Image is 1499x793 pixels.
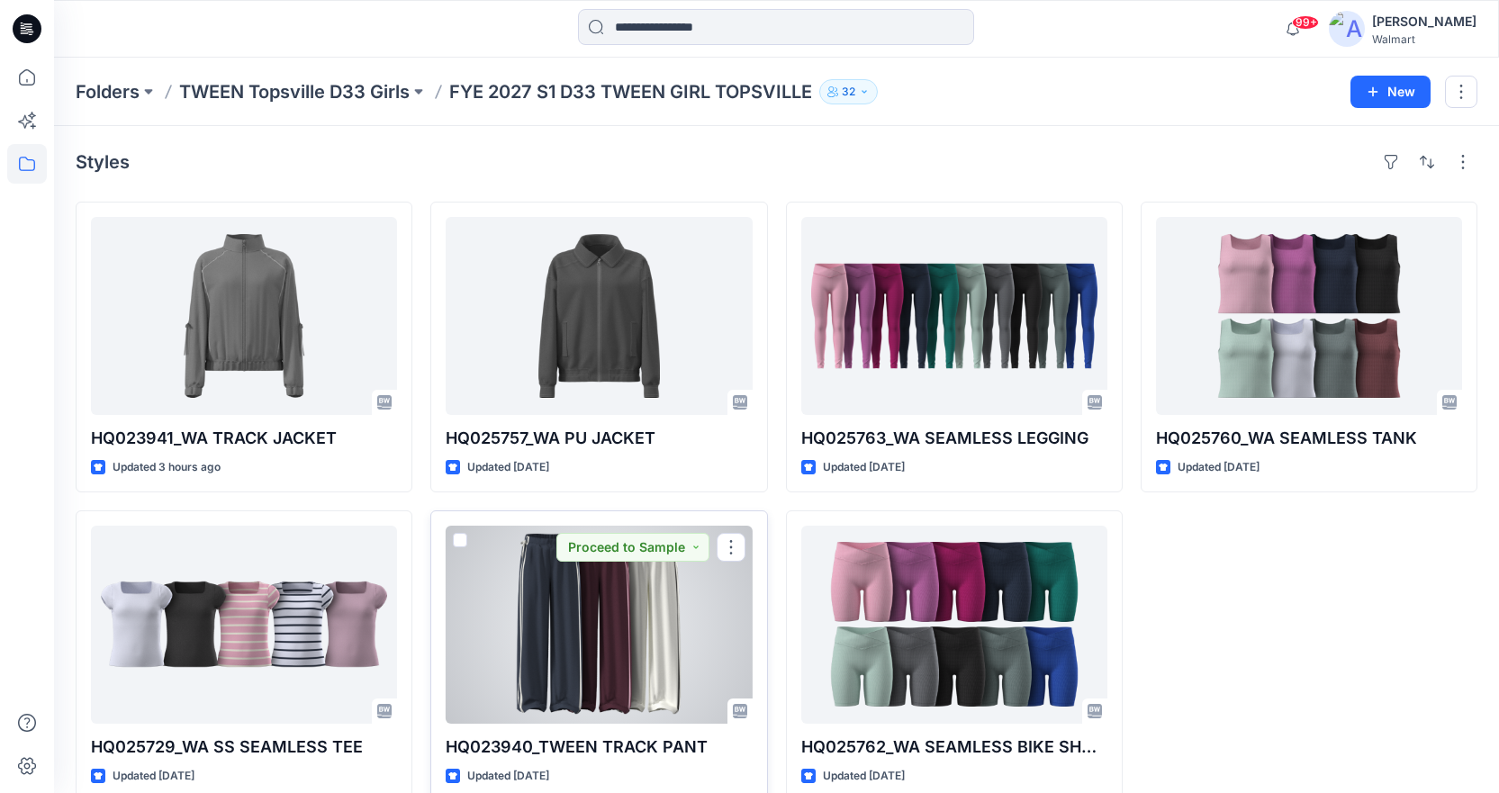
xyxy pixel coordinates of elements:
[91,734,397,760] p: HQ025729_WA SS SEAMLESS TEE
[1350,76,1431,108] button: New
[801,734,1107,760] p: HQ025762_WA SEAMLESS BIKE SHORT
[1372,32,1476,46] div: Walmart
[801,526,1107,724] a: HQ025762_WA SEAMLESS BIKE SHORT
[76,79,140,104] a: Folders
[449,79,812,104] p: FYE 2027 S1 D33 TWEEN GIRL TOPSVILLE
[91,526,397,724] a: HQ025729_WA SS SEAMLESS TEE
[467,767,549,786] p: Updated [DATE]
[179,79,410,104] a: TWEEN Topsville D33 Girls
[446,217,752,415] a: HQ025757_WA PU JACKET
[446,426,752,451] p: HQ025757_WA PU JACKET
[801,217,1107,415] a: HQ025763_WA SEAMLESS LEGGING
[1329,11,1365,47] img: avatar
[76,151,130,173] h4: Styles
[1156,426,1462,451] p: HQ025760_WA SEAMLESS TANK
[467,458,549,477] p: Updated [DATE]
[91,426,397,451] p: HQ023941_WA TRACK JACKET
[91,217,397,415] a: HQ023941_WA TRACK JACKET
[446,526,752,724] a: HQ023940_TWEEN TRACK PANT
[823,458,905,477] p: Updated [DATE]
[113,458,221,477] p: Updated 3 hours ago
[1292,15,1319,30] span: 99+
[446,734,752,760] p: HQ023940_TWEEN TRACK PANT
[823,767,905,786] p: Updated [DATE]
[113,767,194,786] p: Updated [DATE]
[1178,458,1260,477] p: Updated [DATE]
[819,79,878,104] button: 32
[1156,217,1462,415] a: HQ025760_WA SEAMLESS TANK
[1372,11,1476,32] div: [PERSON_NAME]
[801,426,1107,451] p: HQ025763_WA SEAMLESS LEGGING
[842,82,855,102] p: 32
